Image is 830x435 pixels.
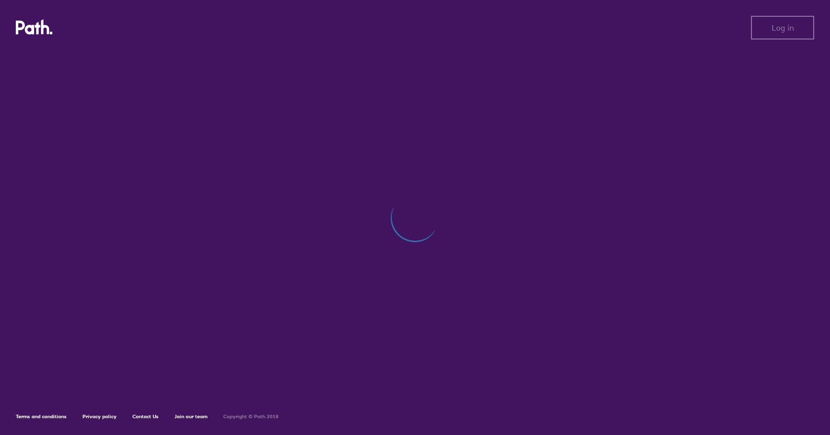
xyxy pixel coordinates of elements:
[83,413,117,420] a: Privacy policy
[132,413,159,420] a: Contact Us
[223,414,279,420] h6: Copyright © Path 2018
[751,16,814,40] button: Log in
[174,413,207,420] a: Join our team
[772,23,794,32] span: Log in
[16,413,67,420] a: Terms and conditions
